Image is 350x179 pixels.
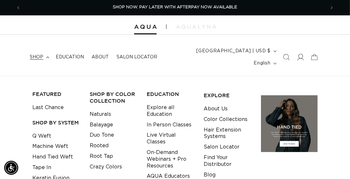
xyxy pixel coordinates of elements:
span: SHOP NOW. PAY LATER WITH AFTERPAY NOW AVAILABLE [113,5,237,9]
span: Salon Locator [117,54,157,60]
a: Last Chance [32,102,64,113]
a: On-Demand Webinars + Pro Resources [147,147,194,171]
a: Q Weft [32,131,51,141]
a: Crazy Colors [90,162,122,172]
a: Balayage [90,120,113,130]
h3: SHOP BY SYSTEM [32,119,79,126]
a: About Us [204,104,228,114]
summary: Search [279,50,293,64]
button: Next announcement [325,2,339,14]
a: Live Virtual Classes [147,130,194,147]
a: Tape In [32,162,51,173]
a: Find Your Distributor [204,152,251,170]
a: Hand Tied Weft [32,152,73,162]
a: Machine Weft [32,141,68,152]
h3: Shop by Color Collection [90,91,137,104]
span: shop [30,54,43,60]
a: In Person Classes [147,120,191,130]
iframe: Chat Widget [318,148,350,179]
span: About [92,54,109,60]
summary: shop [26,50,52,64]
span: Education [56,54,84,60]
button: English [250,57,279,69]
a: Explore all Education [147,102,194,120]
a: Education [52,50,88,64]
a: About [88,50,113,64]
a: Salon Locator [113,50,161,64]
img: Aqua Hair Extensions [134,25,157,29]
button: [GEOGRAPHIC_DATA] | USD $ [192,45,279,57]
a: Duo Tone [90,130,114,141]
h3: EXPLORE [204,92,251,99]
h3: EDUCATION [147,91,194,98]
h3: FEATURED [32,91,79,98]
a: Color Collections [204,114,248,125]
a: Hair Extension Systems [204,125,251,142]
a: Naturals [90,109,111,120]
a: Rooted [90,141,109,151]
div: Accessibility Menu [4,161,18,175]
a: Salon Locator [204,142,240,152]
button: Previous announcement [11,2,25,14]
span: [GEOGRAPHIC_DATA] | USD $ [196,48,271,55]
img: aqualyna.com [176,25,216,29]
span: English [254,60,271,67]
a: Root Tap [90,151,113,162]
